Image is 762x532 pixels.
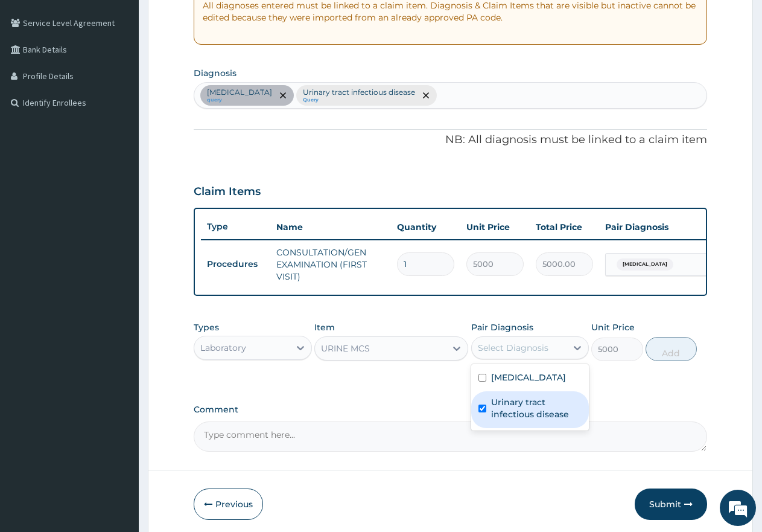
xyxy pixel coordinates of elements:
[491,371,566,383] label: [MEDICAL_DATA]
[303,97,415,103] small: Query
[63,68,203,83] div: Chat with us now
[70,152,167,274] span: We're online!
[303,88,415,97] p: Urinary tract infectious disease
[591,321,635,333] label: Unit Price
[635,489,707,520] button: Submit
[270,240,391,289] td: CONSULTATION/GEN EXAMINATION (FIRST VISIT)
[530,215,599,239] th: Total Price
[6,330,230,372] textarea: Type your message and hit 'Enter'
[194,185,261,199] h3: Claim Items
[646,337,697,361] button: Add
[22,60,49,91] img: d_794563401_company_1708531726252_794563401
[194,132,707,148] p: NB: All diagnosis must be linked to a claim item
[194,322,219,333] label: Types
[270,215,391,239] th: Name
[617,258,673,271] span: [MEDICAL_DATA]
[460,215,530,239] th: Unit Price
[207,97,272,103] small: query
[194,405,707,415] label: Comment
[391,215,460,239] th: Quantity
[207,88,272,97] p: [MEDICAL_DATA]
[491,396,582,420] label: Urinary tract infectious disease
[599,215,732,239] th: Pair Diagnosis
[200,342,246,354] div: Laboratory
[201,253,270,275] td: Procedures
[321,342,370,354] div: URINE MCS
[194,67,237,79] label: Diagnosis
[478,342,548,354] div: Select Diagnosis
[314,321,335,333] label: Item
[201,216,270,238] th: Type
[471,321,533,333] label: Pair Diagnosis
[194,489,263,520] button: Previous
[278,90,288,101] span: remove selection option
[421,90,431,101] span: remove selection option
[198,6,227,35] div: Minimize live chat window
